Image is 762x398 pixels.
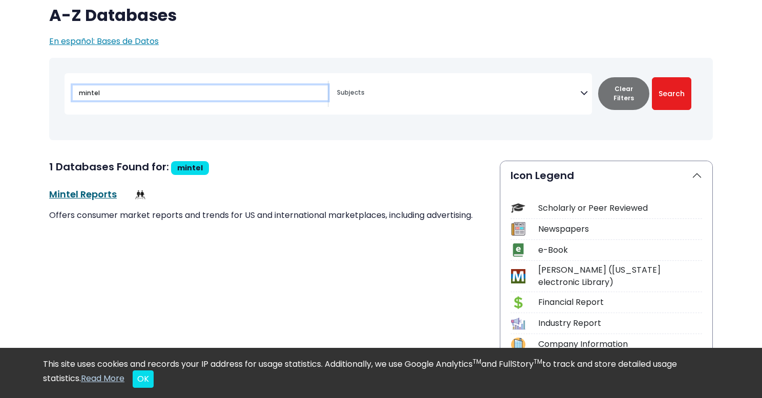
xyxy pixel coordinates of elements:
[534,357,542,366] sup: TM
[511,243,525,257] img: Icon e-Book
[511,201,525,215] img: Icon Scholarly or Peer Reviewed
[511,222,525,236] img: Icon Newspapers
[500,161,712,190] button: Icon Legend
[511,269,525,283] img: Icon MeL (Michigan electronic Library)
[135,190,145,200] img: Demographics
[511,296,525,309] img: Icon Financial Report
[81,372,124,384] a: Read More
[538,264,702,289] div: [PERSON_NAME] ([US_STATE] electronic Library)
[49,209,488,222] p: Offers consumer market reports and trends for US and international marketplaces, including advert...
[652,77,691,110] button: Submit for Search Results
[49,35,159,47] a: En español: Bases de Datos
[538,317,702,329] div: Industry Report
[538,244,702,256] div: e-Book
[511,338,525,351] img: Icon Company Information
[337,90,580,98] textarea: Search
[598,77,649,110] button: Clear Filters
[49,6,713,25] h1: A-Z Databases
[538,202,702,214] div: Scholarly or Peer Reviewed
[49,188,117,201] a: Mintel Reports
[133,370,154,388] button: Close
[49,58,713,140] nav: Search filters
[43,358,719,388] div: This site uses cookies and records your IP address for usage statistics. Additionally, we use Goo...
[538,223,702,235] div: Newspapers
[49,160,169,174] span: 1 Databases Found for:
[177,163,203,173] span: mintel
[538,338,702,350] div: Company Information
[473,357,481,366] sup: TM
[73,85,328,100] input: Search database by title or keyword
[511,317,525,330] img: Icon Industry Report
[538,296,702,308] div: Financial Report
